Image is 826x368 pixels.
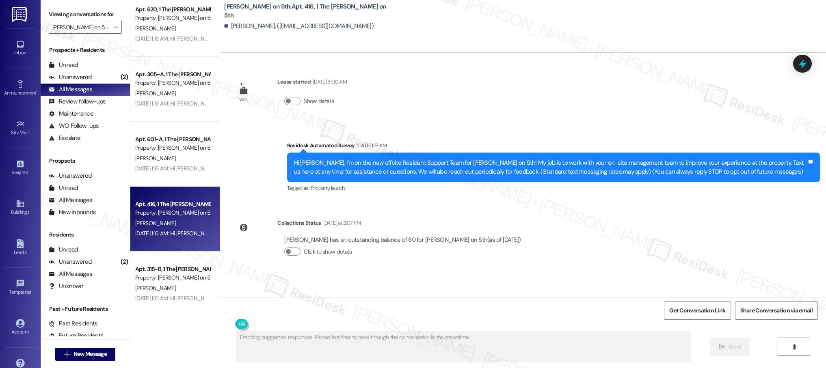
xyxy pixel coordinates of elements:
div: All Messages [49,270,92,278]
div: WO Follow-ups [49,122,99,130]
span: • [31,288,32,294]
div: Prospects + Residents [41,46,130,54]
span: Get Conversation Link [669,306,725,315]
div: Unanswered [49,172,92,180]
span: [PERSON_NAME] [135,25,176,32]
a: Site Visit • [4,117,37,139]
div: Apt. 416, 1 The [PERSON_NAME] on 5th [135,200,210,209]
div: Lease started [277,77,346,89]
a: Buildings [4,197,37,219]
span: [PERSON_NAME] [135,284,176,292]
div: (2) [119,256,130,268]
div: Hi [PERSON_NAME], I'm on the new offsite Resident Support Team for [PERSON_NAME] on 5th! My job i... [294,159,807,176]
b: [PERSON_NAME] on 5th: Apt. 416, 1 The [PERSON_NAME] on 5th [224,2,387,20]
div: Apt. 601~A, 1 The [PERSON_NAME] on 5th [135,135,210,144]
div: Past + Future Residents [41,305,130,313]
a: Inbox [4,37,37,59]
i:  [64,351,70,357]
div: Property: [PERSON_NAME] on 5th [135,79,210,87]
span: [PERSON_NAME] [135,90,176,97]
div: All Messages [49,196,92,204]
button: New Message [55,348,115,361]
div: Property: [PERSON_NAME] on 5th [135,144,210,152]
input: All communities [52,21,109,34]
span: [PERSON_NAME] [135,220,176,227]
span: [PERSON_NAME] [135,155,176,162]
span: Send [729,342,741,351]
span: Share Conversation via email [740,306,813,315]
div: Maintenance [49,110,93,118]
div: Unanswered [49,73,92,82]
img: ResiDesk Logo [12,7,28,22]
div: Unread [49,61,78,69]
div: Property: [PERSON_NAME] on 5th [135,209,210,217]
label: Viewing conversations for [49,8,122,21]
div: [DATE] at 2:07 PM [321,219,361,227]
a: Account [4,316,37,338]
a: Templates • [4,277,37,299]
div: Property: [PERSON_NAME] on 5th [135,14,210,22]
button: Get Conversation Link [664,301,731,320]
div: Apt. 315~B, 1 The [PERSON_NAME] on 5th [135,265,210,273]
div: (2) [119,71,130,84]
div: All Messages [49,85,92,94]
div: Unread [49,184,78,192]
div: Tagged as: [287,182,820,194]
div: Apt. 620, 1 The [PERSON_NAME] on 5th [135,5,210,14]
div: Apt. 305~A, 1 The [PERSON_NAME] on 5th [135,70,210,79]
a: Insights • [4,157,37,179]
div: Unread [49,245,78,254]
div: [PERSON_NAME] has an outstanding balance of $0 for [PERSON_NAME] on 5th (as of [DATE]) [284,236,521,244]
button: Share Conversation via email [735,301,818,320]
div: Residesk Automated Survey [287,141,820,153]
div: Prospects [41,157,130,165]
div: [DATE] 1:16 AM [355,141,387,150]
div: New Inbounds [49,208,96,217]
div: Unknown [49,282,83,291]
div: Property: [PERSON_NAME] on 5th [135,273,210,282]
div: [PERSON_NAME]. ([EMAIL_ADDRESS][DOMAIN_NAME]) [224,22,374,30]
span: • [28,168,29,174]
div: Past Residents [49,319,98,328]
span: • [29,129,30,134]
div: WO [239,95,247,104]
textarea: Fetching suggested responses. Please feel free to read through the conversation in the meantime. [237,331,690,362]
div: Unanswered [49,258,92,266]
i:  [113,24,118,30]
div: [DATE] 8:00 AM [311,77,347,86]
span: Property launch [311,185,345,192]
i:  [791,344,797,350]
label: Click to show details [304,247,352,256]
span: • [36,89,37,95]
div: Residents [41,230,130,239]
div: Future Residents [49,331,104,340]
label: Show details [304,97,334,105]
div: Collections Status [277,219,321,227]
span: New Message [74,350,107,358]
a: Leads [4,237,37,259]
div: Escalate [49,134,80,142]
button: Send [710,338,750,356]
div: Review follow-ups [49,97,106,106]
i:  [719,344,725,350]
